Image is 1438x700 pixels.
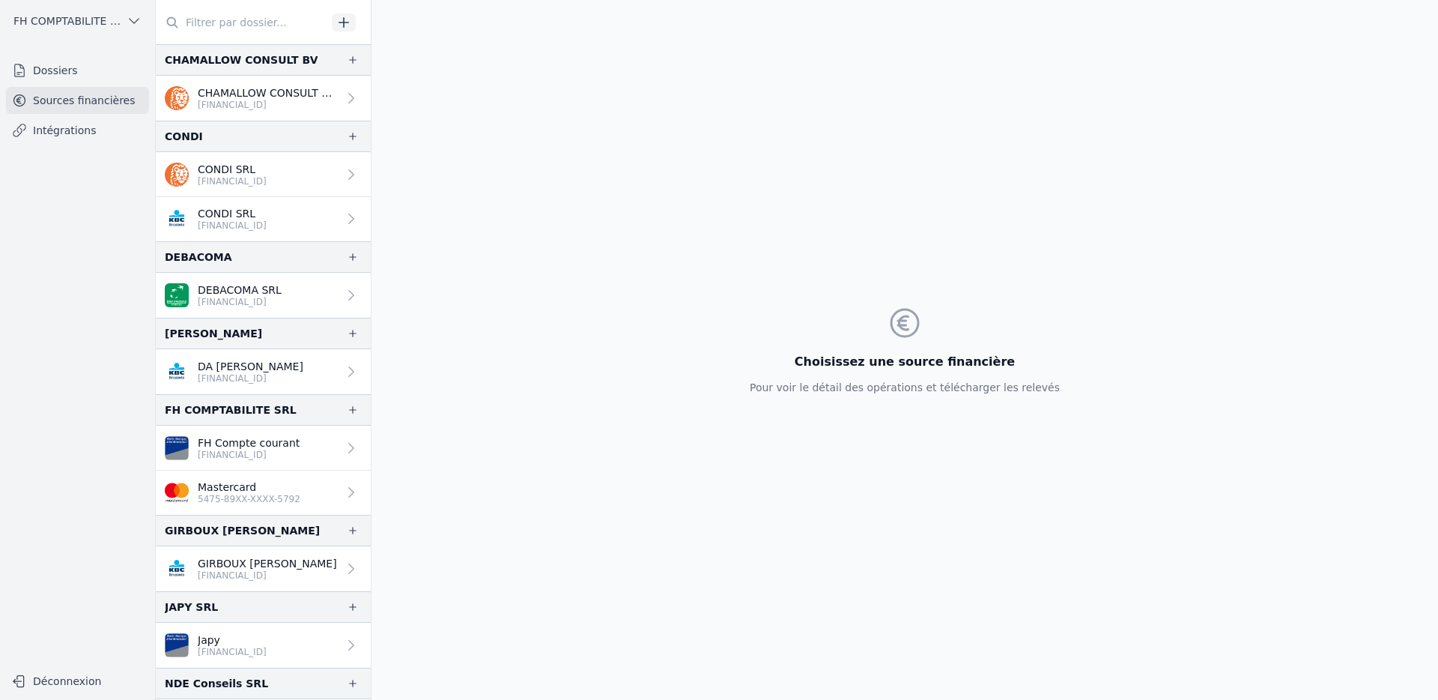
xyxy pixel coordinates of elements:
[198,296,282,308] p: [FINANCIAL_ID]
[198,175,267,187] p: [FINANCIAL_ID]
[198,372,303,384] p: [FINANCIAL_ID]
[165,360,189,384] img: KBC_BRUSSELS_KREDBEBB.png
[6,87,149,114] a: Sources financières
[198,435,300,450] p: FH Compte courant
[750,353,1060,371] h3: Choisissez une source financière
[198,162,267,177] p: CONDI SRL
[198,570,337,582] p: [FINANCIAL_ID]
[198,480,300,495] p: Mastercard
[156,546,371,591] a: GIRBOUX [PERSON_NAME] [FINANCIAL_ID]
[750,380,1060,395] p: Pour voir le détail des opérations et télécharger les relevés
[165,86,189,110] img: ing.png
[156,152,371,197] a: CONDI SRL [FINANCIAL_ID]
[198,99,338,111] p: [FINANCIAL_ID]
[156,197,371,241] a: CONDI SRL [FINANCIAL_ID]
[198,283,282,298] p: DEBACOMA SRL
[198,206,267,221] p: CONDI SRL
[165,325,262,343] div: [PERSON_NAME]
[165,522,320,540] div: GIRBOUX [PERSON_NAME]
[165,207,189,231] img: KBC_BRUSSELS_KREDBEBB.png
[156,9,327,36] input: Filtrer par dossier...
[156,349,371,394] a: DA [PERSON_NAME] [FINANCIAL_ID]
[198,359,303,374] p: DA [PERSON_NAME]
[165,557,189,581] img: KBC_BRUSSELS_KREDBEBB.png
[198,449,300,461] p: [FINANCIAL_ID]
[165,51,318,69] div: CHAMALLOW CONSULT BV
[165,127,203,145] div: CONDI
[156,76,371,121] a: CHAMALLOW CONSULT SRL [FINANCIAL_ID]
[165,283,189,307] img: BNP_BE_BUSINESS_GEBABEBB.png
[165,480,189,504] img: imageedit_2_6530439554.png
[198,220,267,232] p: [FINANCIAL_ID]
[6,669,149,693] button: Déconnexion
[156,273,371,318] a: DEBACOMA SRL [FINANCIAL_ID]
[165,633,189,657] img: VAN_BREDA_JVBABE22XXX.png
[165,163,189,187] img: ing.png
[13,13,121,28] span: FH COMPTABILITE SRL
[156,426,371,471] a: FH Compte courant [FINANCIAL_ID]
[198,493,300,505] p: 5475-89XX-XXXX-5792
[6,9,149,33] button: FH COMPTABILITE SRL
[198,646,267,658] p: [FINANCIAL_ID]
[198,85,338,100] p: CHAMALLOW CONSULT SRL
[156,623,371,668] a: Japy [FINANCIAL_ID]
[156,471,371,515] a: Mastercard 5475-89XX-XXXX-5792
[165,436,189,460] img: VAN_BREDA_JVBABE22XXX.png
[6,117,149,144] a: Intégrations
[165,598,218,616] div: JAPY SRL
[6,57,149,84] a: Dossiers
[165,675,268,693] div: NDE Conseils SRL
[165,248,232,266] div: DEBACOMA
[198,556,337,571] p: GIRBOUX [PERSON_NAME]
[165,401,297,419] div: FH COMPTABILITE SRL
[198,633,267,648] p: Japy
